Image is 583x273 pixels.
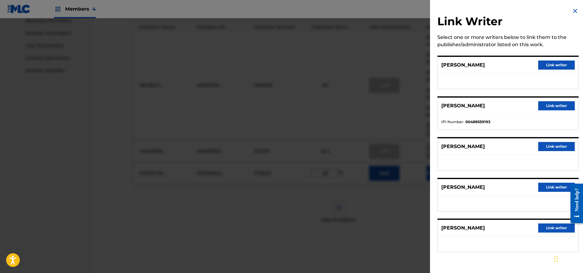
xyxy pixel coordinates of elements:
[54,5,62,13] img: Top Rightsholders
[441,184,485,191] p: [PERSON_NAME]
[441,224,485,232] p: [PERSON_NAME]
[441,119,464,125] span: IPI Number :
[538,223,575,233] button: Link writer
[553,244,583,273] iframe: Chat Widget
[437,34,579,48] div: Select one or more writers below to link them to the publisher/administrator listed on this work.
[441,102,485,109] p: [PERSON_NAME]
[538,183,575,192] button: Link writer
[538,101,575,110] button: Link writer
[437,15,579,30] h2: Link Writer
[441,61,485,69] p: [PERSON_NAME]
[441,143,485,150] p: [PERSON_NAME]
[538,142,575,151] button: Link writer
[92,6,96,12] span: 4
[554,250,558,268] div: Drag
[65,5,96,12] span: Members
[465,119,490,125] strong: 00488559193
[538,60,575,70] button: Link writer
[7,5,31,13] img: MLC Logo
[566,179,583,228] iframe: Resource Center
